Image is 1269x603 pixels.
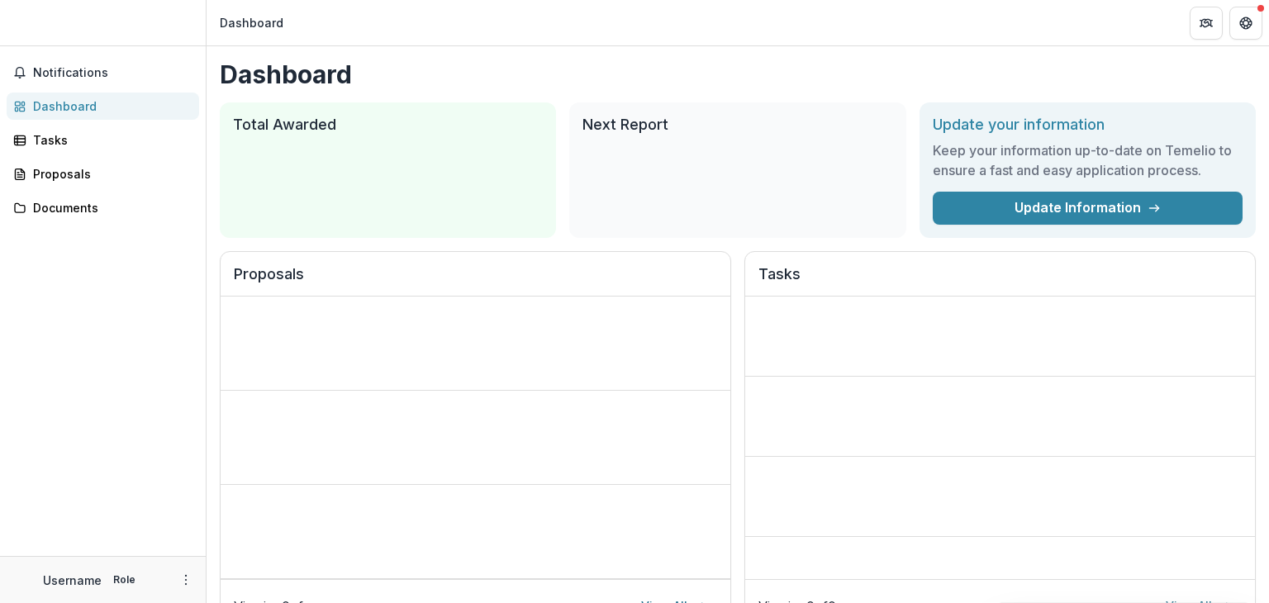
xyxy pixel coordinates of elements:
div: Documents [33,199,186,216]
h2: Total Awarded [233,116,543,134]
span: Notifications [33,66,192,80]
h2: Next Report [582,116,892,134]
button: Notifications [7,59,199,86]
a: Update Information [933,192,1243,225]
a: Dashboard [7,93,199,120]
a: Tasks [7,126,199,154]
p: Username [43,572,102,589]
h2: Proposals [234,265,717,297]
div: Proposals [33,165,186,183]
h2: Tasks [758,265,1242,297]
p: Role [108,572,140,587]
a: Documents [7,194,199,221]
h3: Keep your information up-to-date on Temelio to ensure a fast and easy application process. [933,140,1243,180]
button: Get Help [1229,7,1262,40]
div: Dashboard [220,14,283,31]
button: More [176,570,196,590]
h1: Dashboard [220,59,1256,89]
button: Partners [1190,7,1223,40]
nav: breadcrumb [213,11,290,35]
div: Tasks [33,131,186,149]
a: Proposals [7,160,199,188]
h2: Update your information [933,116,1243,134]
div: Dashboard [33,97,186,115]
